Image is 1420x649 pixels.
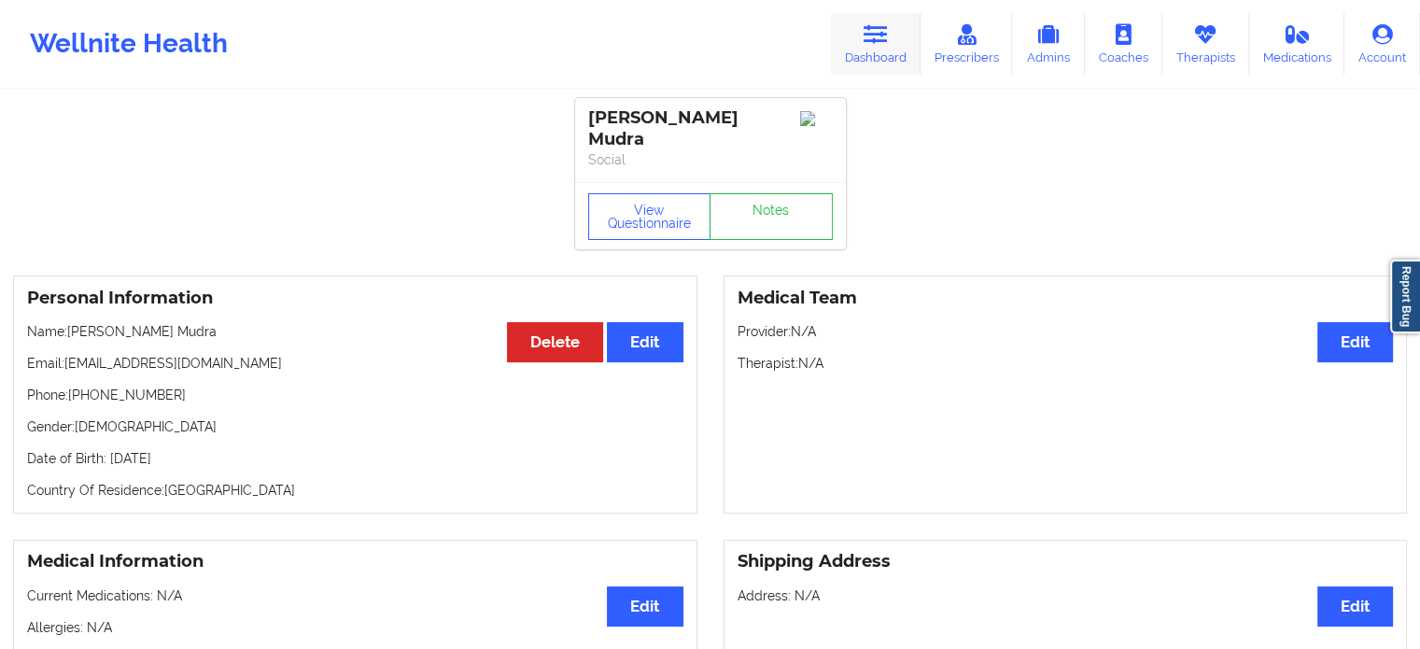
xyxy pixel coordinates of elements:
a: Account [1344,13,1420,75]
h3: Medical Information [27,551,683,572]
p: Country Of Residence: [GEOGRAPHIC_DATA] [27,481,683,500]
p: Social [588,150,833,169]
a: Prescribers [921,13,1013,75]
p: Date of Birth: [DATE] [27,449,683,468]
p: Current Medications: N/A [27,586,683,605]
button: Edit [607,322,682,362]
h3: Medical Team [738,288,1394,309]
a: Medications [1249,13,1345,75]
p: Address: N/A [738,586,1394,605]
a: Dashboard [831,13,921,75]
p: Phone: [PHONE_NUMBER] [27,386,683,404]
button: Edit [607,586,682,627]
button: Delete [507,322,603,362]
p: Email: [EMAIL_ADDRESS][DOMAIN_NAME] [27,354,683,373]
p: Name: [PERSON_NAME] Mudra [27,322,683,341]
h3: Personal Information [27,288,683,309]
button: View Questionnaire [588,193,711,240]
p: Provider: N/A [738,322,1394,341]
button: Edit [1317,322,1393,362]
h3: Shipping Address [738,551,1394,572]
a: Coaches [1085,13,1162,75]
p: Gender: [DEMOGRAPHIC_DATA] [27,417,683,436]
img: Image%2Fplaceholer-image.png [800,111,833,126]
a: Notes [710,193,833,240]
button: Edit [1317,586,1393,627]
a: Admins [1012,13,1085,75]
p: Therapist: N/A [738,354,1394,373]
p: Allergies: N/A [27,618,683,637]
div: [PERSON_NAME] Mudra [588,107,833,150]
a: Therapists [1162,13,1249,75]
a: Report Bug [1390,260,1420,333]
